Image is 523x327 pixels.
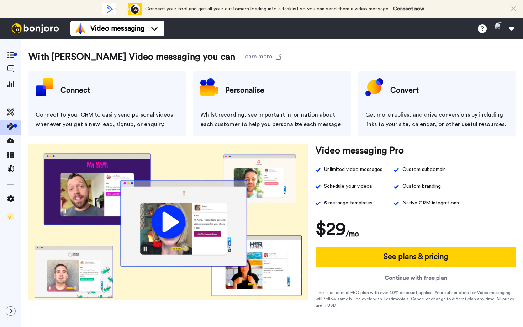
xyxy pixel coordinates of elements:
h4: Convert [390,82,419,100]
h4: See plans & pricing [384,251,448,263]
div: animation [102,3,142,15]
span: Custom branding [402,182,441,191]
a: Connect now [393,6,424,11]
span: 5 message templates [324,198,373,208]
h4: Personalise [225,82,264,100]
h4: Connect [60,82,90,100]
h1: $29 [316,219,346,240]
div: This is an annual PRO plan with over 40% discount applied. Your subscription for Video messaging ... [316,289,516,309]
span: Schedule your videos [324,182,372,191]
div: Custom subdomain [402,165,446,175]
a: Learn more [242,50,281,64]
span: Video messaging [90,23,144,33]
div: Learn more [242,52,272,59]
img: bj-logo-header-white.svg [9,23,62,33]
a: Continue with free plan [316,274,516,282]
img: Checklist.svg [7,213,14,220]
h3: Video messaging Pro [316,144,404,158]
div: Whilst recording, see important information about each customer to help you personalize each message [200,110,344,129]
div: Connect to your CRM to easily send personal videos whenever you get a new lead, signup, or enquiry. [36,110,179,129]
img: vm-color.svg [75,23,86,34]
div: Unlimited video messages [324,165,382,175]
span: Native CRM integrations [402,198,459,208]
span: Connect your tool and get all your customers loading into a tasklist so you can send them a video... [145,6,390,11]
h4: /mo [346,228,359,240]
div: Get more replies, and drive conversions by including links to your site, calendar, or other usefu... [365,110,509,129]
h3: With [PERSON_NAME] Video messaging you can [28,50,235,64]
